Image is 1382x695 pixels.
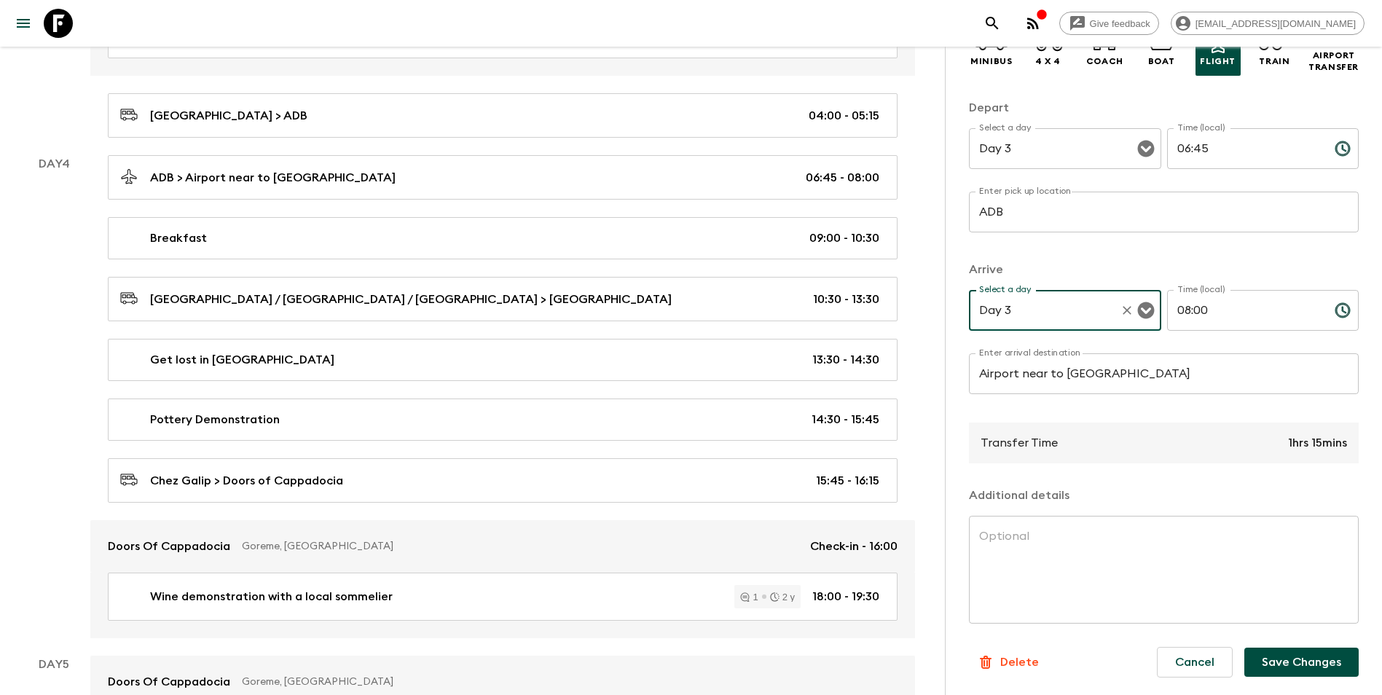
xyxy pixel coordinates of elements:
div: 2 y [770,592,795,602]
p: 1hrs 15mins [1288,434,1347,452]
p: 04:00 - 05:15 [809,107,879,125]
p: Goreme, [GEOGRAPHIC_DATA] [242,675,886,689]
button: Delete [969,648,1047,677]
p: Arrive [969,261,1359,278]
p: Check-in - 16:00 [810,538,898,555]
button: search adventures [978,9,1007,38]
label: Time (local) [1177,283,1225,296]
button: Choose time, selected time is 8:00 AM [1328,296,1357,325]
p: Depart [969,99,1359,117]
p: Wine demonstration with a local sommelier [150,588,393,605]
label: Time (local) [1177,122,1225,134]
input: hh:mm [1167,290,1323,331]
p: Minibus [970,55,1012,67]
p: Doors Of Cappadocia [108,673,230,691]
p: Transfer Time [981,434,1058,452]
p: ADB > Airport near to [GEOGRAPHIC_DATA] [150,169,396,186]
a: Wine demonstration with a local sommelier12 y18:00 - 19:30 [108,573,898,621]
span: [EMAIL_ADDRESS][DOMAIN_NAME] [1187,18,1364,29]
button: Save Changes [1244,648,1359,677]
p: [GEOGRAPHIC_DATA] / [GEOGRAPHIC_DATA] / [GEOGRAPHIC_DATA] > [GEOGRAPHIC_DATA] [150,291,672,308]
label: Enter pick up location [979,185,1072,197]
a: [GEOGRAPHIC_DATA] > ADB04:00 - 05:15 [108,93,898,138]
p: 14:30 - 15:45 [812,411,879,428]
a: [GEOGRAPHIC_DATA] / [GEOGRAPHIC_DATA] / [GEOGRAPHIC_DATA] > [GEOGRAPHIC_DATA]10:30 - 13:30 [108,277,898,321]
p: Day 4 [17,155,90,173]
p: Coach [1086,55,1123,67]
a: Chez Galip > Doors of Cappadocia15:45 - 16:15 [108,458,898,503]
p: Chez Galip > Doors of Cappadocia [150,472,343,490]
p: Boat [1148,55,1174,67]
p: Breakfast [150,229,207,247]
p: 06:45 - 08:00 [806,169,879,186]
input: hh:mm [1167,128,1323,169]
span: Give feedback [1082,18,1158,29]
p: 09:00 - 10:30 [809,229,879,247]
p: Pottery Demonstration [150,411,280,428]
div: 1 [740,592,758,602]
div: [EMAIL_ADDRESS][DOMAIN_NAME] [1171,12,1365,35]
button: Open [1136,138,1156,159]
p: 18:00 - 19:30 [812,588,879,605]
button: Clear [1117,300,1137,321]
p: Get lost in [GEOGRAPHIC_DATA] [150,351,334,369]
p: Airport Transfer [1308,50,1359,73]
p: 4 x 4 [1035,55,1061,67]
a: Give feedback [1059,12,1159,35]
p: Flight [1200,55,1236,67]
button: Choose time, selected time is 6:45 AM [1328,134,1357,163]
a: Breakfast09:00 - 10:30 [108,217,898,259]
a: Doors Of CappadociaGoreme, [GEOGRAPHIC_DATA]Check-in - 16:00 [90,520,915,573]
p: 13:30 - 14:30 [812,351,879,369]
button: menu [9,9,38,38]
button: Cancel [1157,647,1233,678]
p: 15:45 - 16:15 [816,472,879,490]
p: Delete [1000,653,1039,671]
p: Train [1259,55,1289,67]
label: Enter arrival destination [979,347,1081,359]
label: Select a day [979,283,1031,296]
button: Open [1136,300,1156,321]
p: Day 5 [17,656,90,673]
p: Doors Of Cappadocia [108,538,230,555]
p: Additional details [969,487,1359,504]
p: [GEOGRAPHIC_DATA] > ADB [150,107,307,125]
label: Select a day [979,122,1031,134]
a: ADB > Airport near to [GEOGRAPHIC_DATA]06:45 - 08:00 [108,155,898,200]
a: Pottery Demonstration14:30 - 15:45 [108,398,898,441]
a: Get lost in [GEOGRAPHIC_DATA]13:30 - 14:30 [108,339,898,381]
p: 10:30 - 13:30 [813,291,879,308]
p: Goreme, [GEOGRAPHIC_DATA] [242,539,798,554]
